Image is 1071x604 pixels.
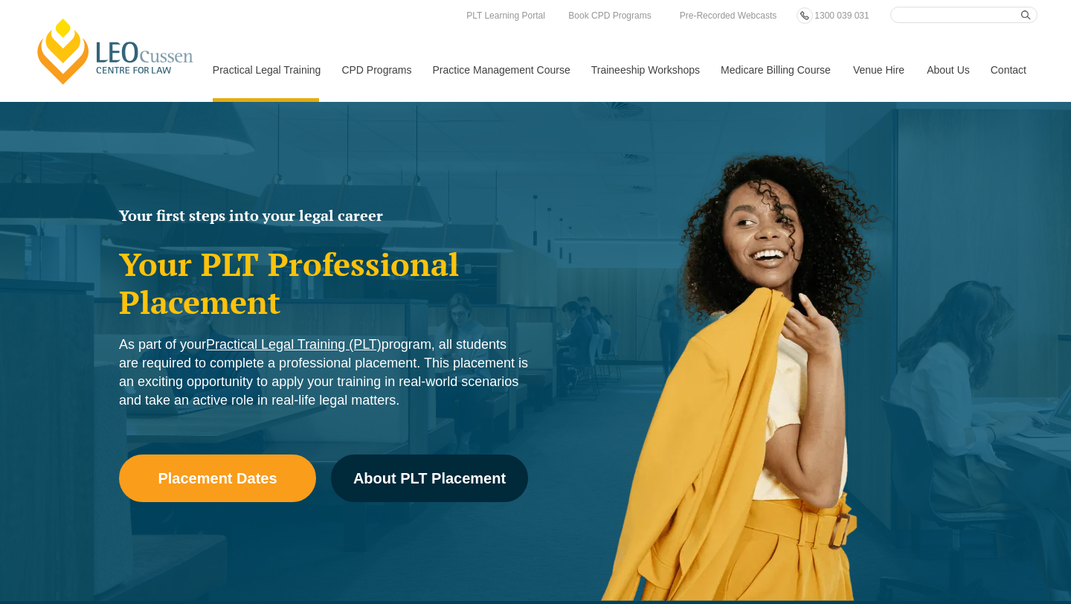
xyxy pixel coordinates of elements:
a: [PERSON_NAME] Centre for Law [33,16,198,86]
a: Practical Legal Training [202,38,331,102]
span: 1300 039 031 [814,10,869,21]
a: PLT Learning Portal [463,7,549,24]
iframe: LiveChat chat widget [971,504,1034,567]
a: About PLT Placement [331,454,528,502]
a: 1300 039 031 [811,7,872,24]
h1: Your PLT Professional Placement [119,245,528,321]
a: Practice Management Course [422,38,580,102]
a: Traineeship Workshops [580,38,710,102]
a: Pre-Recorded Webcasts [676,7,781,24]
a: Practical Legal Training (PLT) [206,337,382,352]
a: Contact [980,38,1038,102]
span: As part of your program, all students are required to complete a professional placement. This pla... [119,337,528,408]
a: Placement Dates [119,454,316,502]
span: About PLT Placement [353,471,506,486]
span: Placement Dates [158,471,277,486]
a: Venue Hire [842,38,916,102]
a: Medicare Billing Course [710,38,842,102]
h2: Your first steps into your legal career [119,208,528,223]
a: Book CPD Programs [565,7,654,24]
a: About Us [916,38,980,102]
a: CPD Programs [330,38,421,102]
